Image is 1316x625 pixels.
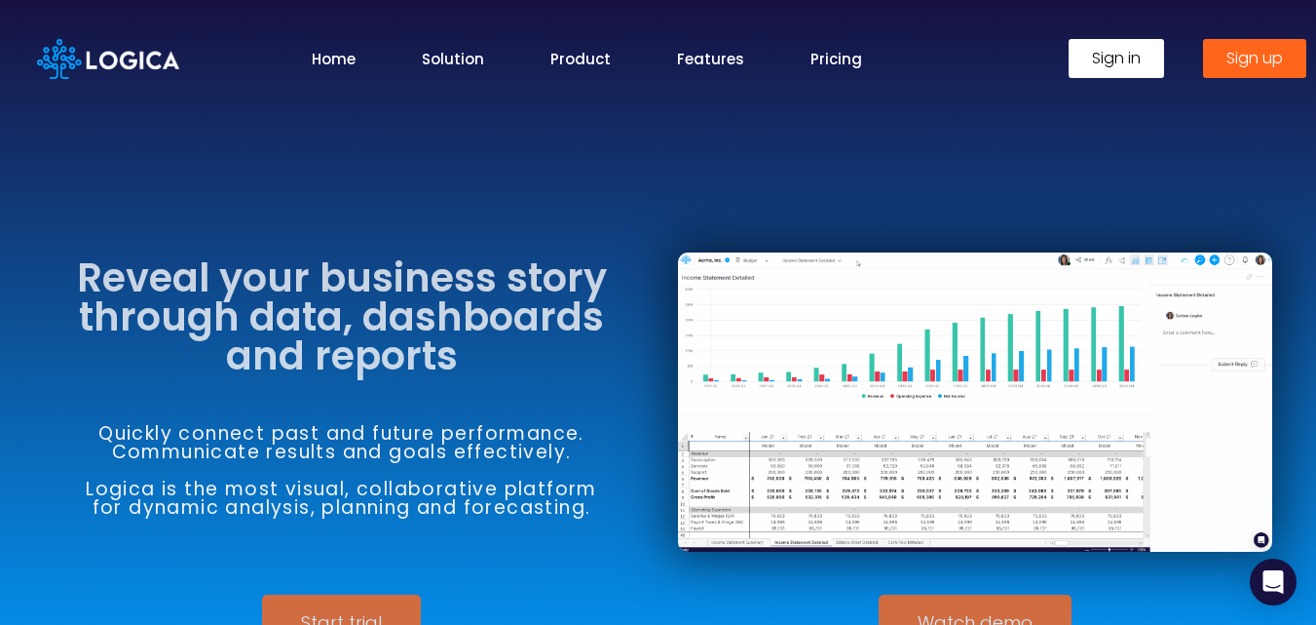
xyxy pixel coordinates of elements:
a: Solution [422,48,484,70]
h3: Reveal your business story through data, dashboards and reports [45,258,639,375]
span: Sign in [1092,51,1141,66]
a: Pricing [810,48,862,70]
img: Logica [37,39,179,79]
div: Open Intercom Messenger [1250,559,1297,605]
h6: Quickly connect past and future performance. Communicate results and goals effectively. Logica is... [45,424,639,517]
a: Logica [37,47,179,69]
a: Sign in [1069,39,1164,78]
a: Sign up [1203,39,1306,78]
span: Sign up [1226,51,1283,66]
a: Features [677,48,744,70]
a: Product [550,48,611,70]
a: Home [312,48,356,70]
